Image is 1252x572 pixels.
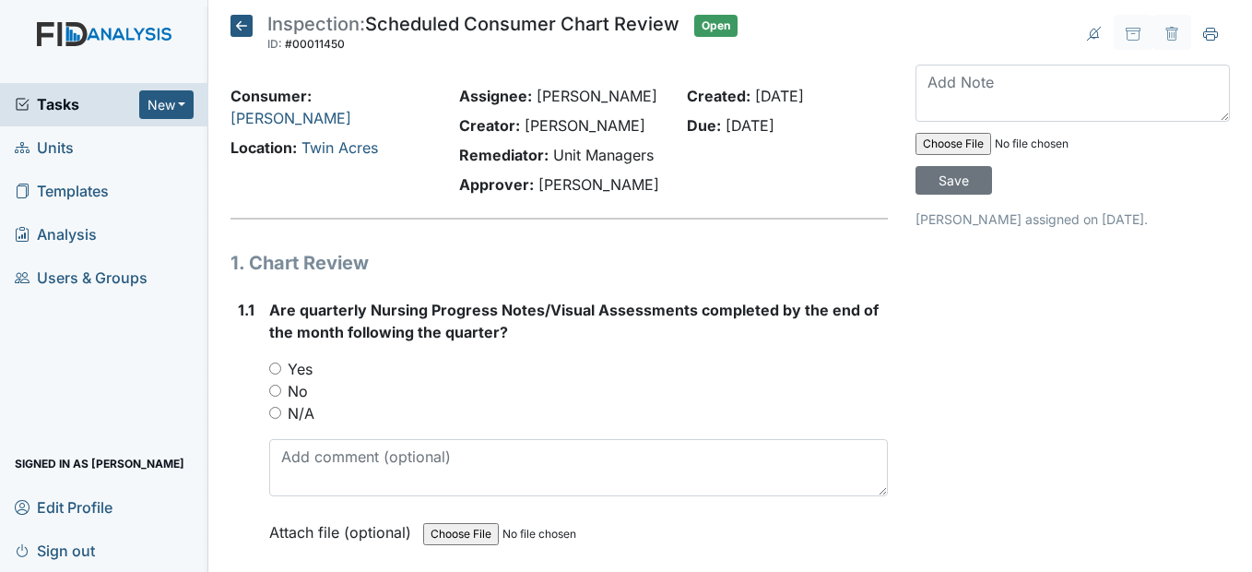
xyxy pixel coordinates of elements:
[269,407,281,419] input: N/A
[15,220,97,249] span: Analysis
[755,87,804,105] span: [DATE]
[694,15,738,37] span: Open
[139,90,195,119] button: New
[230,249,887,277] h1: 1. Chart Review
[459,146,549,164] strong: Remediator:
[726,116,774,135] span: [DATE]
[459,87,532,105] strong: Assignee:
[285,37,345,51] span: #00011450
[15,493,112,521] span: Edit Profile
[267,37,282,51] span: ID:
[915,166,992,195] input: Save
[288,380,308,402] label: No
[230,109,351,127] a: [PERSON_NAME]
[553,146,654,164] span: Unit Managers
[15,177,109,206] span: Templates
[230,138,297,157] strong: Location:
[269,301,879,341] span: Are quarterly Nursing Progress Notes/Visual Assessments completed by the end of the month followi...
[267,13,365,35] span: Inspection:
[15,134,74,162] span: Units
[459,175,534,194] strong: Approver:
[269,511,419,543] label: Attach file (optional)
[230,87,312,105] strong: Consumer:
[915,209,1230,229] p: [PERSON_NAME] assigned on [DATE].
[15,93,139,115] a: Tasks
[301,138,378,157] a: Twin Acres
[269,363,281,375] input: Yes
[269,385,281,397] input: No
[267,15,679,55] div: Scheduled Consumer Chart Review
[525,116,645,135] span: [PERSON_NAME]
[687,87,750,105] strong: Created:
[15,264,148,292] span: Users & Groups
[538,175,659,194] span: [PERSON_NAME]
[288,402,314,424] label: N/A
[288,358,313,380] label: Yes
[687,116,721,135] strong: Due:
[537,87,657,105] span: [PERSON_NAME]
[15,449,184,478] span: Signed in as [PERSON_NAME]
[459,116,520,135] strong: Creator:
[238,299,254,321] label: 1.1
[15,536,95,565] span: Sign out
